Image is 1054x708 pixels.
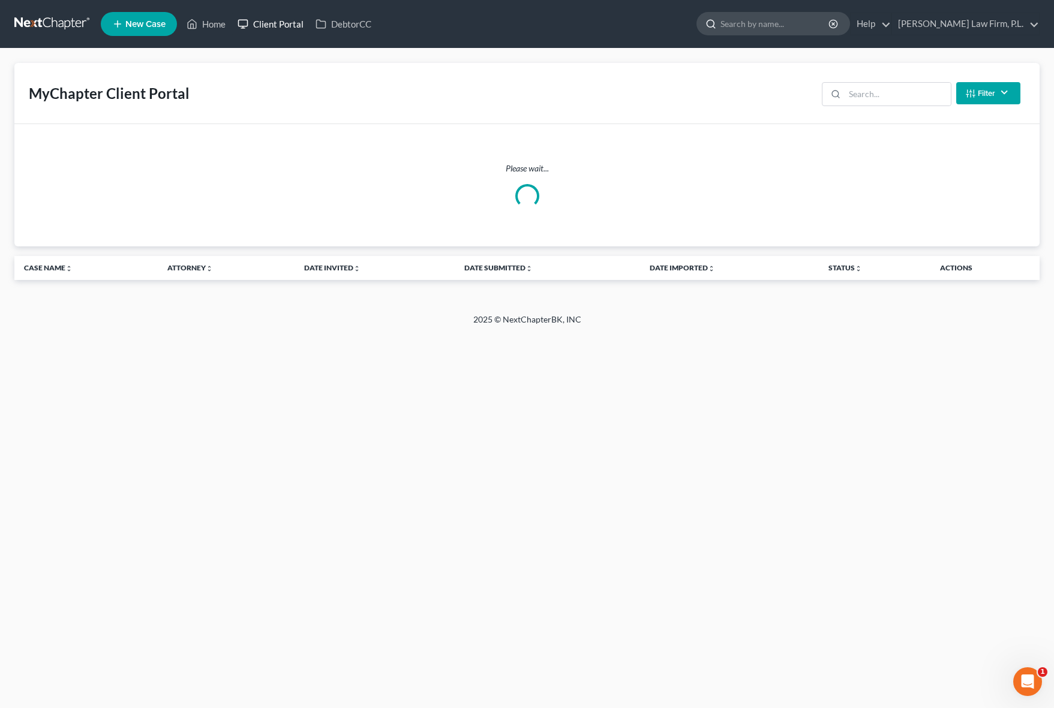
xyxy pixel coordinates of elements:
i: unfold_more [353,265,361,272]
a: Date Invitedunfold_more [304,263,361,272]
a: [PERSON_NAME] Law Firm, P.L. [892,13,1039,35]
i: unfold_more [855,265,862,272]
a: Case Nameunfold_more [24,263,73,272]
p: Please wait... [24,162,1030,174]
a: Statusunfold_more [828,263,862,272]
i: unfold_more [65,265,73,272]
a: Attorneyunfold_more [167,263,213,272]
a: Date Importedunfold_more [650,263,715,272]
a: Help [851,13,891,35]
input: Search... [845,83,951,106]
div: 2025 © NextChapterBK, INC [185,314,869,335]
i: unfold_more [526,265,533,272]
input: Search by name... [720,13,830,35]
a: Date Submittedunfold_more [464,263,533,272]
a: DebtorCC [310,13,377,35]
i: unfold_more [206,265,213,272]
span: New Case [125,20,166,29]
a: Client Portal [232,13,310,35]
div: MyChapter Client Portal [29,84,190,103]
span: 1 [1038,667,1047,677]
button: Filter [956,82,1020,104]
th: Actions [930,256,1040,280]
a: Home [181,13,232,35]
i: unfold_more [708,265,715,272]
iframe: Intercom live chat [1013,667,1042,696]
